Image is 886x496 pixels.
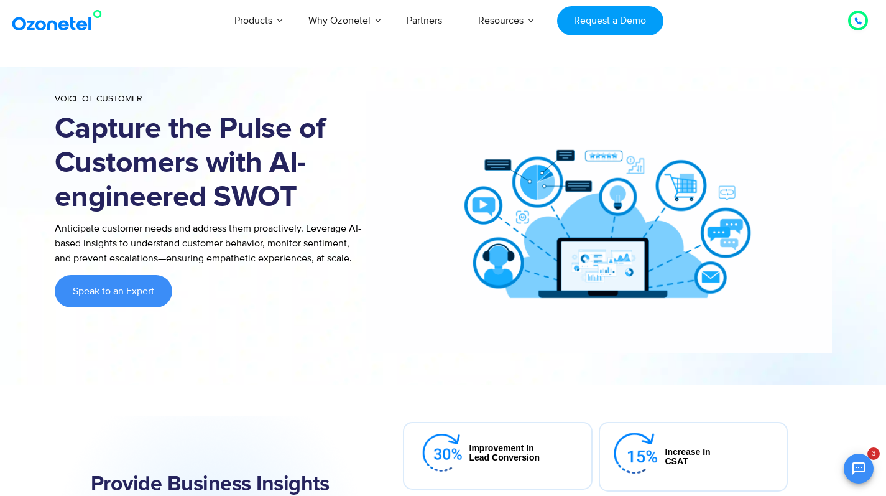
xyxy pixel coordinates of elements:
[55,221,366,266] p: Anticipate customer needs and address them proactively. Leverage AI-based insights to understand ...
[55,93,142,104] span: Voice of Customer
[867,447,880,460] span: 3
[557,6,663,35] a: Request a Demo
[55,112,366,215] h1: Capture the Pulse of Customers with AI-engineered SWOT
[844,454,874,484] button: Open chat
[73,286,154,296] span: Speak to an Expert
[469,444,540,462] div: Improvement in lead conversion
[55,275,172,307] a: Speak to an Expert
[665,447,711,466] div: Increase in CSAT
